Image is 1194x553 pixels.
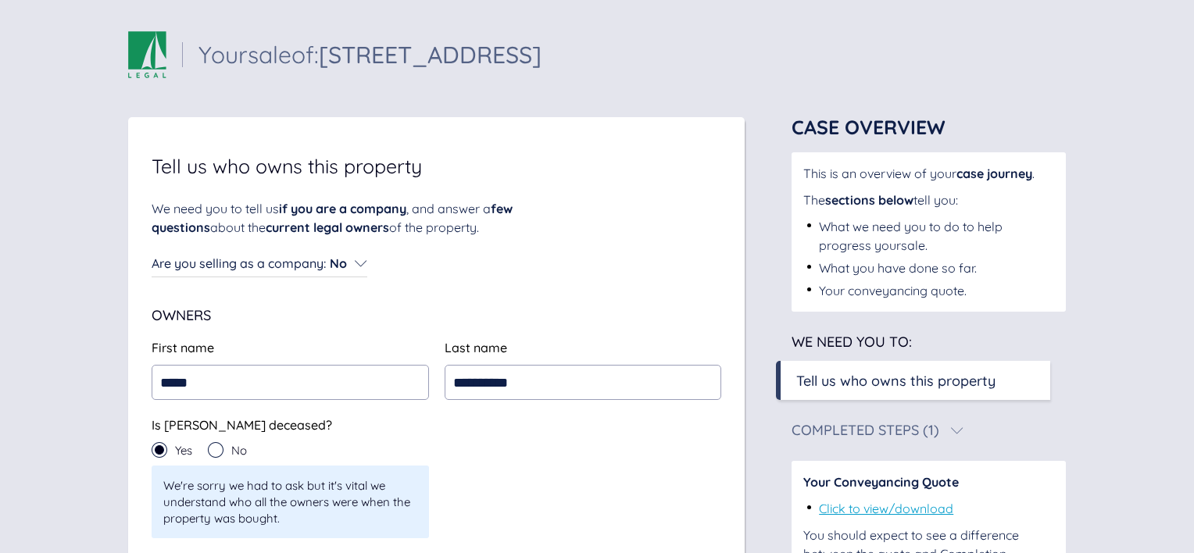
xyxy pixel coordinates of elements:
[792,333,912,351] span: We need you to:
[792,423,939,437] div: Completed Steps (1)
[956,166,1032,181] span: case journey
[319,40,542,70] span: [STREET_ADDRESS]
[198,43,542,66] div: Your sale of:
[819,259,977,277] div: What you have done so far.
[803,191,1054,209] div: The tell you:
[792,115,946,139] span: Case Overview
[819,281,967,300] div: Your conveyancing quote.
[445,340,507,355] span: Last name
[819,501,953,516] a: Click to view/download
[266,219,389,235] span: current legal owners
[796,370,996,391] div: Tell us who owns this property
[819,217,1054,255] div: What we need you to do to help progress your sale .
[152,199,581,237] div: We need you to tell us , and answer a about the of the property.
[152,306,211,324] span: Owners
[163,477,417,526] span: We're sorry we had to ask but it's vital we understand who all the owners were when the property ...
[152,255,326,271] span: Are you selling as a company :
[152,156,422,176] span: Tell us who owns this property
[825,192,913,208] span: sections below
[231,444,247,456] span: No
[803,164,1054,183] div: This is an overview of your .
[175,444,192,456] span: Yes
[279,201,406,216] span: if you are a company
[330,255,347,271] span: No
[152,417,332,433] span: Is [PERSON_NAME] deceased?
[803,474,959,490] span: Your Conveyancing Quote
[152,340,214,355] span: First name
